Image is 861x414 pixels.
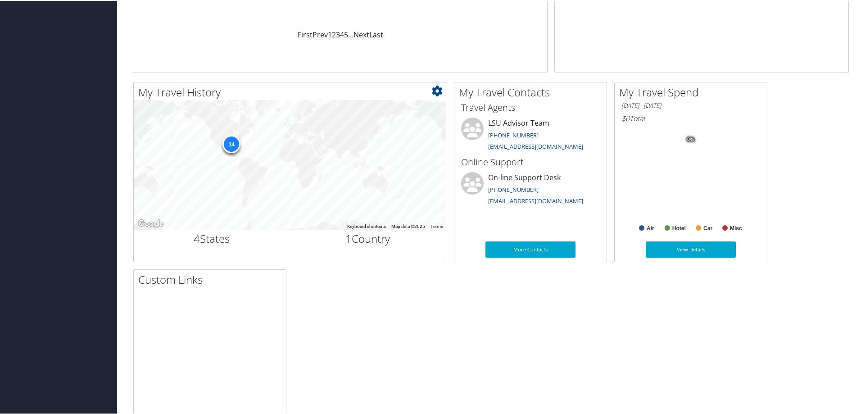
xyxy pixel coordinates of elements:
span: $0 [621,113,630,123]
text: Misc [730,224,742,231]
li: LSU Advisor Team [457,117,604,154]
span: … [348,29,353,39]
a: Open this area in Google Maps (opens a new window) [136,217,166,229]
h3: Online Support [461,155,600,168]
a: 5 [344,29,348,39]
h2: States [140,230,283,246]
a: 3 [336,29,340,39]
a: 2 [332,29,336,39]
a: Prev [313,29,328,39]
h6: [DATE] - [DATE] [621,100,760,109]
a: 4 [340,29,344,39]
li: On-line Support Desk [457,171,604,208]
a: Next [353,29,369,39]
button: Keyboard shortcuts [347,223,386,229]
tspan: 0% [687,136,694,141]
a: First [298,29,313,39]
span: Map data ©2025 [391,223,425,228]
div: 14 [222,134,240,152]
a: [PHONE_NUMBER] [488,185,539,193]
h2: Country [297,230,440,246]
a: Last [369,29,383,39]
a: [PHONE_NUMBER] [488,130,539,138]
a: [EMAIL_ADDRESS][DOMAIN_NAME] [488,141,583,150]
h2: My Travel History [138,84,446,99]
text: Air [647,224,654,231]
h2: Custom Links [138,271,286,287]
img: Google [136,217,166,229]
a: Terms (opens in new tab) [430,223,443,228]
span: 1 [345,230,352,245]
a: 1 [328,29,332,39]
span: 4 [194,230,200,245]
h2: My Travel Spend [619,84,767,99]
a: More Contacts [485,241,576,257]
a: View Details [646,241,736,257]
text: Hotel [672,224,686,231]
a: [EMAIL_ADDRESS][DOMAIN_NAME] [488,196,583,204]
h6: Total [621,113,760,123]
text: Car [703,224,712,231]
h2: My Travel Contacts [459,84,607,99]
h3: Travel Agents [461,100,600,113]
